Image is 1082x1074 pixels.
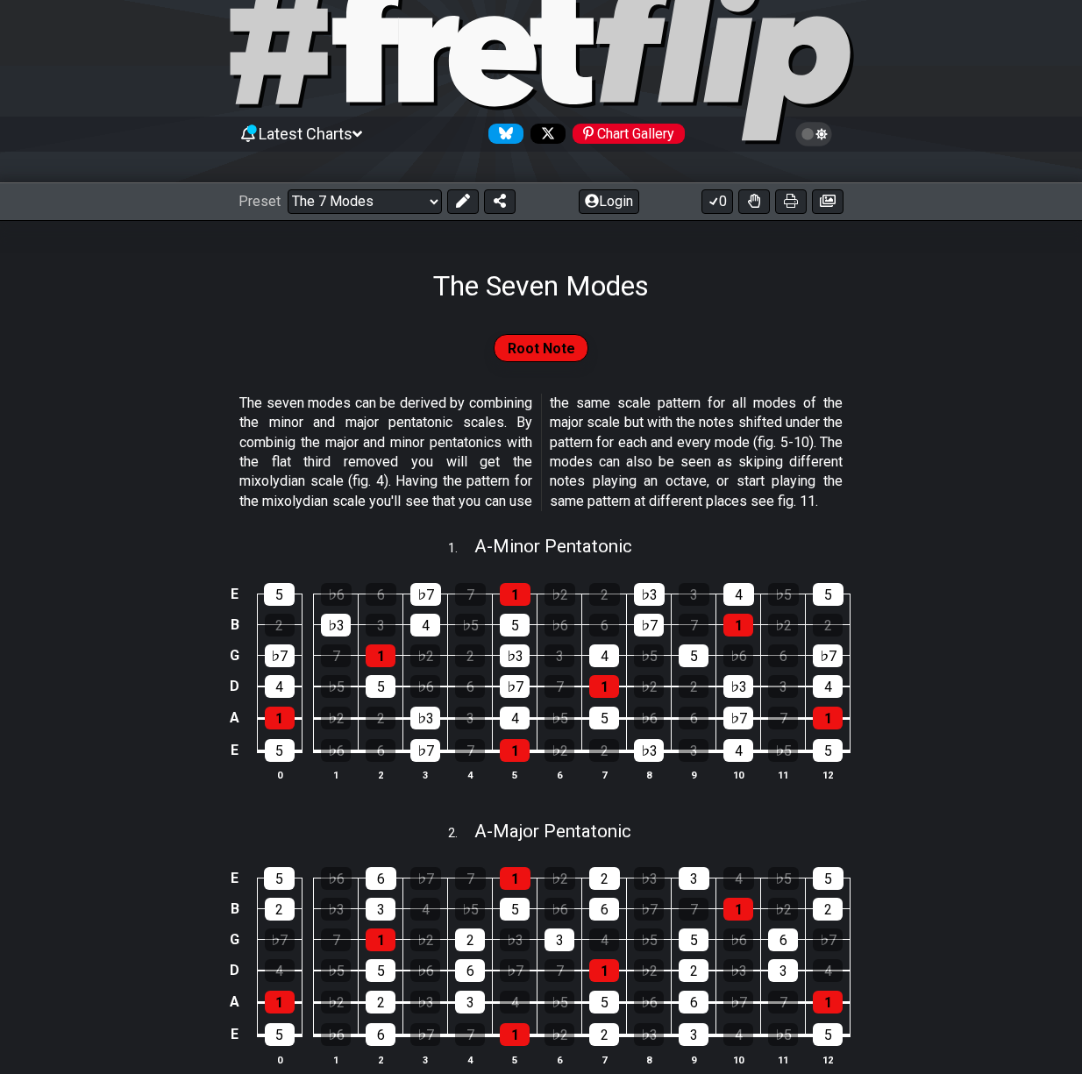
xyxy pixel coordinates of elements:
[545,867,575,890] div: ♭2
[359,1050,403,1069] th: 2
[813,867,844,890] div: 5
[768,675,798,698] div: 3
[582,1050,627,1069] th: 7
[224,1018,246,1051] td: E
[448,1050,493,1069] th: 4
[723,614,753,637] div: 1
[321,739,351,762] div: ♭6
[589,898,619,921] div: 6
[768,707,798,729] div: 7
[723,675,753,698] div: ♭3
[679,675,708,698] div: 2
[321,867,352,890] div: ♭6
[723,959,753,982] div: ♭3
[366,898,395,921] div: 3
[768,614,798,637] div: ♭2
[366,614,395,637] div: 3
[455,1023,485,1046] div: 7
[366,867,396,890] div: 6
[679,991,708,1014] div: 6
[484,189,516,214] button: Share Preset
[455,644,485,667] div: 2
[738,189,770,214] button: Toggle Dexterity for all fretkits
[679,707,708,729] div: 6
[589,867,620,890] div: 2
[589,675,619,698] div: 1
[627,765,672,784] th: 8
[500,959,530,982] div: ♭7
[813,898,843,921] div: 2
[224,864,246,894] td: E
[813,739,843,762] div: 5
[321,959,351,982] div: ♭5
[239,394,843,511] p: The seven modes can be derived by combining the minor and major pentatonic scales. By combinig th...
[768,867,799,890] div: ♭5
[545,959,574,982] div: 7
[366,707,395,729] div: 2
[723,867,754,890] div: 4
[474,821,631,842] span: A - Major Pentatonic
[410,867,441,890] div: ♭7
[716,765,761,784] th: 10
[672,1050,716,1069] th: 9
[224,955,246,986] td: D
[366,675,395,698] div: 5
[265,1023,295,1046] div: 5
[265,614,295,637] div: 2
[410,675,440,698] div: ♭6
[813,614,843,637] div: 2
[455,739,485,762] div: 7
[723,928,753,951] div: ♭6
[723,739,753,762] div: 4
[679,1023,708,1046] div: 3
[224,924,246,955] td: G
[410,614,440,637] div: 4
[768,991,798,1014] div: 7
[634,614,664,637] div: ♭7
[321,928,351,951] div: 7
[410,991,440,1014] div: ♭3
[410,739,440,762] div: ♭7
[634,707,664,729] div: ♭6
[679,614,708,637] div: 7
[679,583,709,606] div: 3
[775,189,807,214] button: Print
[813,928,843,951] div: ♭7
[806,1050,851,1069] th: 12
[455,991,485,1014] div: 3
[545,991,574,1014] div: ♭5
[500,991,530,1014] div: 4
[723,583,754,606] div: 4
[447,189,479,214] button: Edit Preset
[455,583,486,606] div: 7
[321,583,352,606] div: ♭6
[545,1023,574,1046] div: ♭2
[768,1023,798,1046] div: ♭5
[265,644,295,667] div: ♭7
[582,765,627,784] th: 7
[537,1050,582,1069] th: 6
[545,644,574,667] div: 3
[410,583,441,606] div: ♭7
[634,583,665,606] div: ♭3
[410,644,440,667] div: ♭2
[545,583,575,606] div: ♭2
[481,124,523,144] a: Follow #fretflip at Bluesky
[813,707,843,729] div: 1
[679,898,708,921] div: 7
[265,991,295,1014] div: 1
[545,928,574,951] div: 3
[493,765,537,784] th: 5
[627,1050,672,1069] th: 8
[410,1023,440,1046] div: ♭7
[813,991,843,1014] div: 1
[238,193,281,210] span: Preset
[672,765,716,784] th: 9
[566,124,685,144] a: #fretflip at Pinterest
[634,867,665,890] div: ♭3
[508,336,575,361] span: Root Note
[545,898,574,921] div: ♭6
[314,765,359,784] th: 1
[545,707,574,729] div: ♭5
[264,583,295,606] div: 5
